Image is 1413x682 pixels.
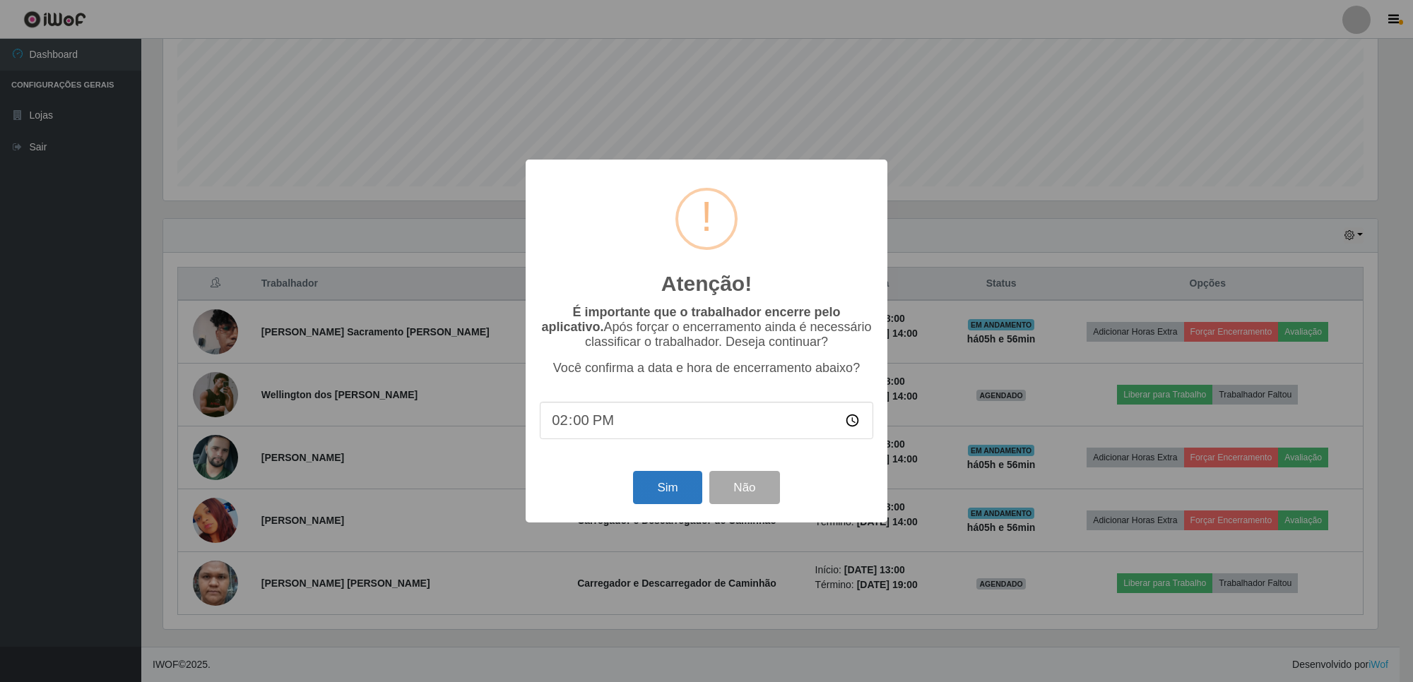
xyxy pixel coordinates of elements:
b: É importante que o trabalhador encerre pelo aplicativo. [541,305,840,334]
button: Não [709,471,779,504]
p: Você confirma a data e hora de encerramento abaixo? [540,361,873,376]
h2: Atenção! [661,271,752,297]
button: Sim [633,471,702,504]
p: Após forçar o encerramento ainda é necessário classificar o trabalhador. Deseja continuar? [540,305,873,349]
